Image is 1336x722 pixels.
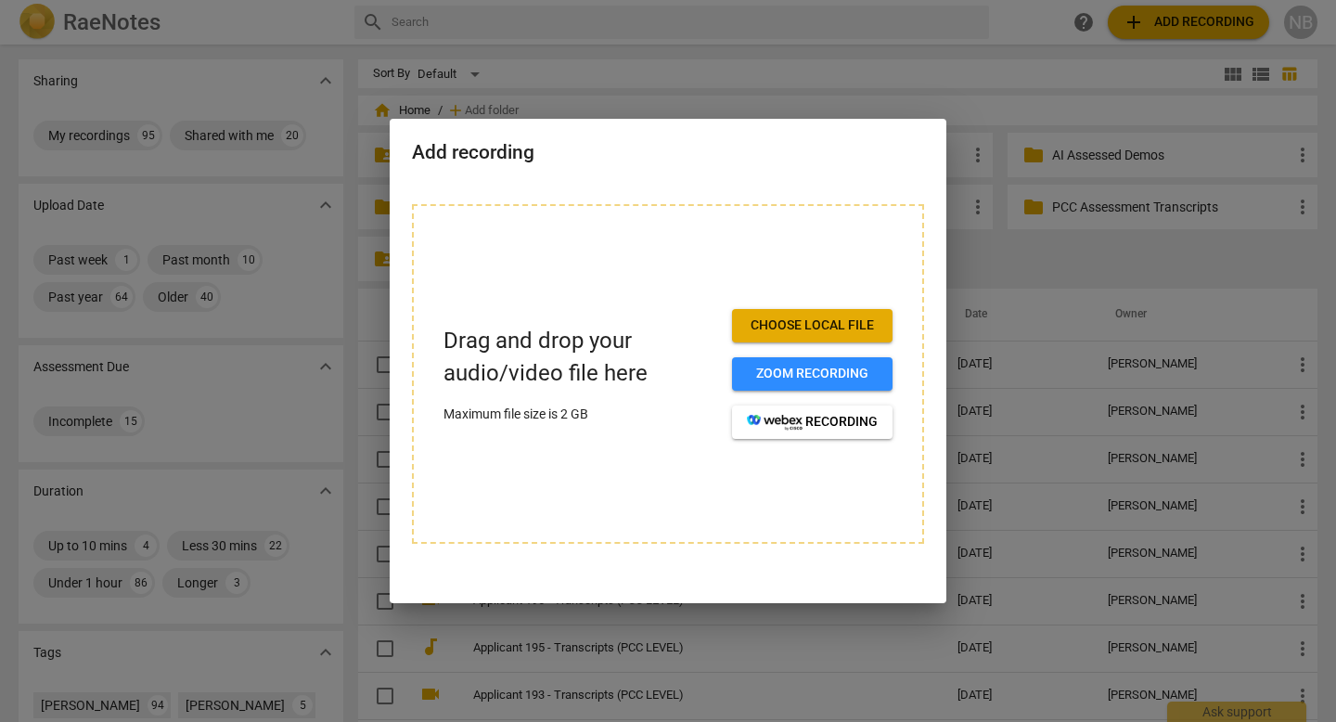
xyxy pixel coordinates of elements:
[747,316,878,335] span: Choose local file
[747,365,878,383] span: Zoom recording
[732,309,893,342] button: Choose local file
[443,325,717,390] p: Drag and drop your audio/video file here
[443,405,717,424] p: Maximum file size is 2 GB
[412,141,924,164] h2: Add recording
[732,406,893,439] button: recording
[732,357,893,391] button: Zoom recording
[747,413,878,432] span: recording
